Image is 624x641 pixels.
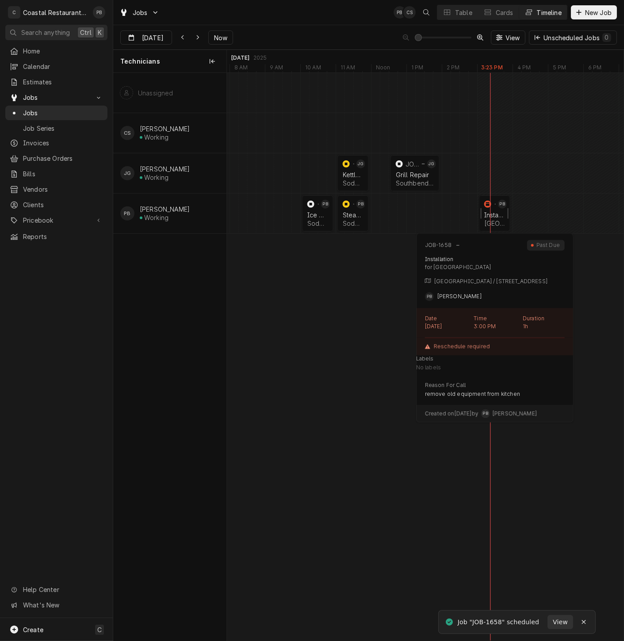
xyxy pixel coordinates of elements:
[416,355,434,362] p: Labels
[93,6,105,19] div: PB
[97,625,102,634] span: C
[144,214,168,221] div: Working
[403,6,416,19] div: Chris Sockriter's Avatar
[583,64,606,74] div: 6 PM
[504,33,522,42] span: View
[23,62,103,71] span: Calendar
[425,382,466,389] p: Reason For Call
[425,292,434,301] div: PB
[356,159,365,168] div: JG
[133,8,148,17] span: Jobs
[583,8,613,17] span: New Job
[93,6,105,19] div: Phill Blush's Avatar
[23,46,103,56] span: Home
[484,211,505,219] div: Installation
[437,293,482,300] span: [PERSON_NAME]
[547,615,573,629] button: View
[23,138,103,148] span: Invoices
[544,33,611,42] div: Unscheduled Jobs
[513,64,536,74] div: 4 PM
[425,292,434,301] div: Phill Blush's Avatar
[120,57,160,66] span: Technicians
[425,256,454,263] div: Installation
[427,159,436,168] div: James Gatton's Avatar
[23,124,103,133] span: Job Series
[343,211,364,219] div: Steamer Repair
[493,410,537,417] span: [PERSON_NAME]
[371,64,395,74] div: Noon
[144,174,168,181] div: Working
[120,126,134,140] div: Chris Sockriter's Avatar
[458,618,540,627] div: Job "JOB-1658" scheduled
[5,25,107,40] button: Search anythingCtrlK
[21,28,70,37] span: Search anything
[5,75,107,89] a: Estimates
[356,159,365,168] div: James Gatton's Avatar
[120,126,134,140] div: CS
[23,8,88,17] div: Coastal Restaurant Repair
[5,59,107,74] a: Calendar
[406,160,421,168] div: JOB-1657
[434,278,547,285] p: [GEOGRAPHIC_DATA] / [STREET_ADDRESS]
[434,343,490,350] span: Reschedule required
[321,200,330,209] div: PB
[5,90,107,105] a: Go to Jobs
[23,216,90,225] span: Pricebook
[208,30,233,45] button: Now
[425,315,437,322] p: Date
[23,200,103,209] span: Clients
[427,159,436,168] div: JG
[571,5,617,19] button: New Job
[5,213,107,228] a: Go to Pricebook
[307,220,328,227] div: Sodel Concepts | [PERSON_NAME][GEOGRAPHIC_DATA], 19930
[343,220,364,227] div: Sodel Concepts | [PERSON_NAME][GEOGRAPHIC_DATA], 19930
[394,6,406,19] div: Phill Blush's Avatar
[396,179,434,187] div: Southbend Warranty | [GEOGRAPHIC_DATA], 19971
[343,179,364,187] div: Sodel Concepts | [PERSON_NAME][GEOGRAPHIC_DATA], 19930
[120,166,134,180] div: JG
[474,323,496,330] p: 3:00 PM
[523,315,544,322] p: Duration
[394,6,406,19] div: PB
[98,28,102,37] span: K
[227,73,624,641] div: normal
[5,121,107,136] a: Job Series
[5,44,107,58] a: Home
[138,89,173,97] div: Unassigned
[23,154,103,163] span: Purchase Orders
[343,171,364,178] div: Kettle Repair
[551,618,570,627] span: View
[425,410,479,417] span: Created on [DATE] by
[300,64,325,74] div: 10 AM
[120,30,172,45] button: [DATE]
[5,167,107,181] a: Bills
[140,165,190,173] div: [PERSON_NAME]
[120,166,134,180] div: James Gatton's Avatar
[113,73,226,641] div: left
[474,315,487,322] p: Time
[23,232,103,241] span: Reports
[8,6,20,19] div: C
[230,64,253,74] div: 8 AM
[498,200,507,209] div: PB
[356,200,365,209] div: PB
[481,409,490,418] div: Phill Blush's Avatar
[425,323,442,330] p: [DATE]
[253,54,267,61] div: 2025
[5,151,107,166] a: Purchase Orders
[144,133,168,141] div: Working
[321,200,330,209] div: Phill Blush's Avatar
[481,409,490,418] div: PB
[5,136,107,150] a: Invoices
[548,64,571,74] div: 5 PM
[5,106,107,120] a: Jobs
[113,50,226,73] div: Technicians column. SPACE for context menu
[140,125,190,133] div: [PERSON_NAME]
[23,600,102,610] span: What's New
[523,323,528,330] p: 1h
[403,6,416,19] div: CS
[419,5,433,19] button: Open search
[529,30,617,45] button: Unscheduled Jobs0
[307,211,328,219] div: Ice Machine
[5,598,107,612] a: Go to What's New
